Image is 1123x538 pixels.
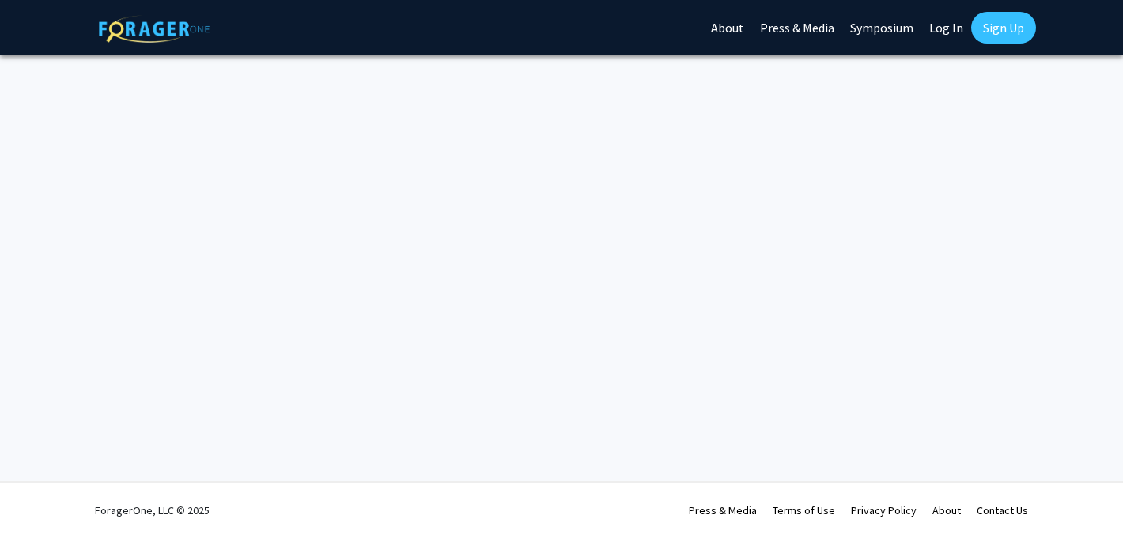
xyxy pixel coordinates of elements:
img: ForagerOne Logo [99,15,210,43]
a: About [932,503,961,517]
a: Privacy Policy [851,503,917,517]
a: Sign Up [971,12,1036,44]
a: Terms of Use [773,503,835,517]
a: Contact Us [977,503,1028,517]
a: Press & Media [689,503,757,517]
div: ForagerOne, LLC © 2025 [95,483,210,538]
